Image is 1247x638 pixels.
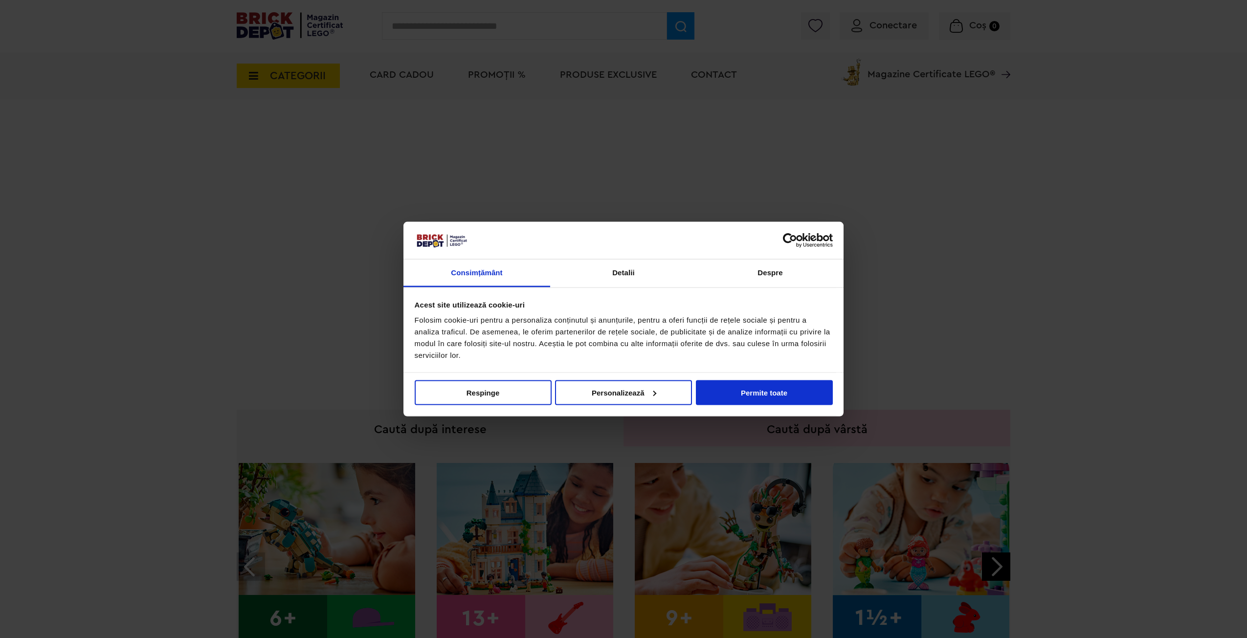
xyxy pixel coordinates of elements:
button: Personalizează [555,380,692,405]
a: Detalii [550,260,697,287]
a: Despre [697,260,844,287]
div: Folosim cookie-uri pentru a personaliza conținutul și anunțurile, pentru a oferi funcții de rețel... [415,314,833,361]
button: Respinge [415,380,552,405]
a: Usercentrics Cookiebot - opens in a new window [747,233,833,247]
img: siglă [415,233,468,248]
button: Permite toate [696,380,833,405]
div: Acest site utilizează cookie-uri [415,299,833,310]
a: Consimțământ [403,260,550,287]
